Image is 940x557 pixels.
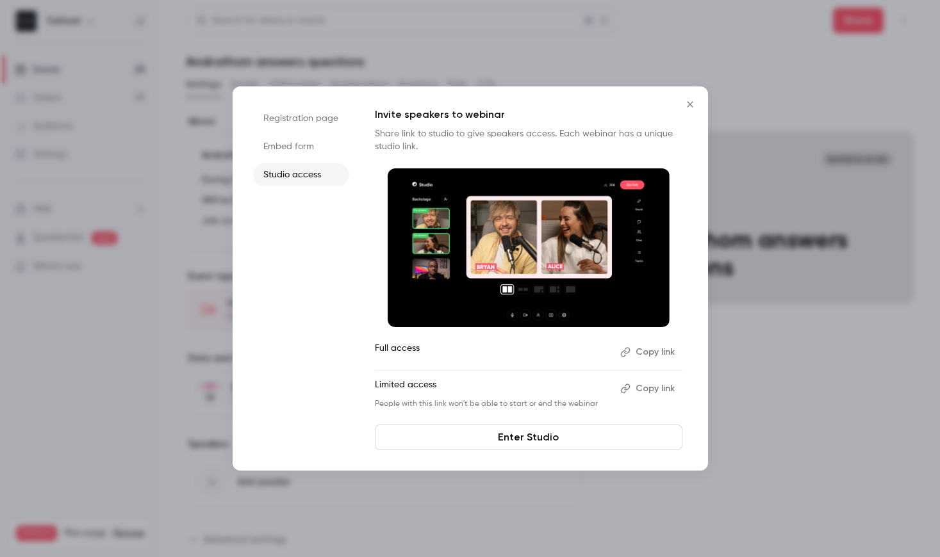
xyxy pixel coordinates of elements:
p: Limited access [375,378,610,399]
button: Copy link [615,342,682,362]
li: Registration page [253,107,349,130]
img: Invite speakers to webinar [388,168,670,327]
a: Enter Studio [375,424,682,450]
p: Full access [375,342,610,362]
li: Studio access [253,163,349,186]
button: Close [677,92,703,117]
p: Share link to studio to give speakers access. Each webinar has a unique studio link. [375,127,682,153]
p: Invite speakers to webinar [375,107,682,122]
li: Embed form [253,135,349,158]
p: People with this link won't be able to start or end the webinar [375,399,610,409]
button: Copy link [615,378,682,399]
